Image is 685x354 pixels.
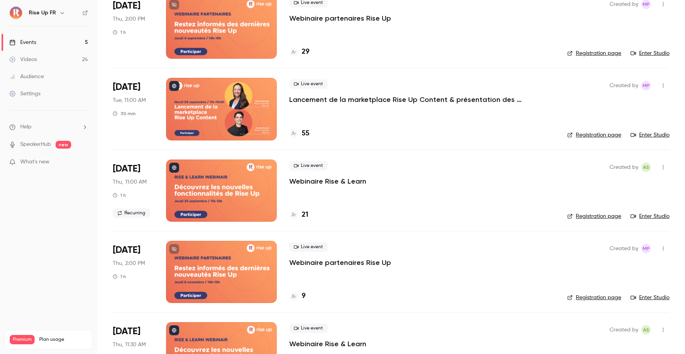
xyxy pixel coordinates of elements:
[567,212,621,220] a: Registration page
[10,335,35,344] span: Premium
[29,9,56,17] h6: Rise Up FR
[20,140,51,149] a: SpeakerHub
[113,78,154,140] div: Sep 9 Tue, 11:00 AM (Europe/Paris)
[643,163,649,172] span: AS
[289,339,366,349] a: Webinaire Rise & Learn
[56,141,71,149] span: new
[9,39,36,46] div: Events
[39,336,87,343] span: Plan usage
[610,325,638,335] span: Created by
[289,291,306,301] a: 9
[20,158,49,166] span: What's new
[113,192,126,198] div: 1 h
[113,159,154,222] div: Sep 25 Thu, 11:00 AM (Europe/Paris)
[113,110,136,117] div: 30 min
[302,210,308,220] h4: 21
[289,177,366,186] a: Webinaire Rise & Learn
[113,325,140,338] span: [DATE]
[289,161,328,170] span: Live event
[567,49,621,57] a: Registration page
[631,131,669,139] a: Enter Studio
[631,49,669,57] a: Enter Studio
[20,123,31,131] span: Help
[289,128,309,139] a: 55
[610,163,638,172] span: Created by
[302,128,309,139] h4: 55
[289,79,328,89] span: Live event
[643,81,650,90] span: MP
[302,47,309,57] h4: 29
[610,244,638,253] span: Created by
[641,244,651,253] span: Morgane Philbert
[9,90,40,98] div: Settings
[113,15,145,23] span: Thu, 2:00 PM
[113,241,154,303] div: Nov 6 Thu, 2:00 PM (Europe/Paris)
[289,14,391,23] a: Webinaire partenaires Rise Up
[113,163,140,175] span: [DATE]
[113,96,146,104] span: Tue, 11:00 AM
[289,258,391,267] a: Webinaire partenaires Rise Up
[10,7,22,19] img: Rise Up FR
[641,163,651,172] span: Aliocha Segard
[289,242,328,252] span: Live event
[567,294,621,301] a: Registration page
[289,47,309,57] a: 29
[113,209,150,218] span: Recurring
[289,95,522,104] a: Lancement de la marketplace Rise Up Content & présentation des Content Playlists
[79,159,88,166] iframe: Noticeable Trigger
[302,291,306,301] h4: 9
[9,56,37,63] div: Videos
[9,73,44,81] div: Audience
[631,212,669,220] a: Enter Studio
[641,81,651,90] span: Morgane Philbert
[9,123,88,131] li: help-dropdown-opener
[289,324,328,333] span: Live event
[289,210,308,220] a: 21
[113,273,126,280] div: 1 h
[643,244,650,253] span: MP
[113,81,140,93] span: [DATE]
[113,178,147,186] span: Thu, 11:00 AM
[567,131,621,139] a: Registration page
[113,29,126,35] div: 1 h
[643,325,649,335] span: AS
[641,325,651,335] span: Aliocha Segard
[631,294,669,301] a: Enter Studio
[113,244,140,256] span: [DATE]
[113,259,145,267] span: Thu, 2:00 PM
[113,341,146,349] span: Thu, 11:30 AM
[610,81,638,90] span: Created by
